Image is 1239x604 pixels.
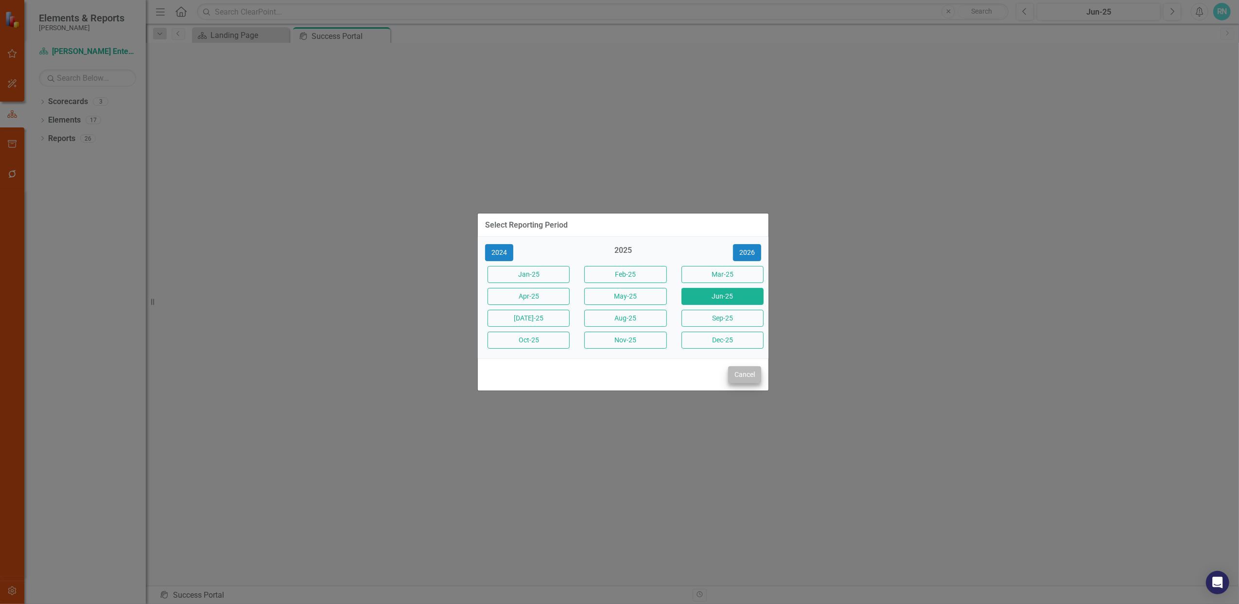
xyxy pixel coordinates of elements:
[584,332,666,349] button: Nov-25
[584,266,666,283] button: Feb-25
[488,266,570,283] button: Jan-25
[681,332,764,349] button: Dec-25
[488,332,570,349] button: Oct-25
[681,266,764,283] button: Mar-25
[485,244,513,261] button: 2024
[681,288,764,305] button: Jun-25
[582,245,664,261] div: 2025
[728,366,761,383] button: Cancel
[488,310,570,327] button: [DATE]-25
[485,221,568,230] div: Select Reporting Period
[584,310,666,327] button: Aug-25
[733,244,761,261] button: 2026
[1206,571,1229,594] div: Open Intercom Messenger
[584,288,666,305] button: May-25
[681,310,764,327] button: Sep-25
[488,288,570,305] button: Apr-25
